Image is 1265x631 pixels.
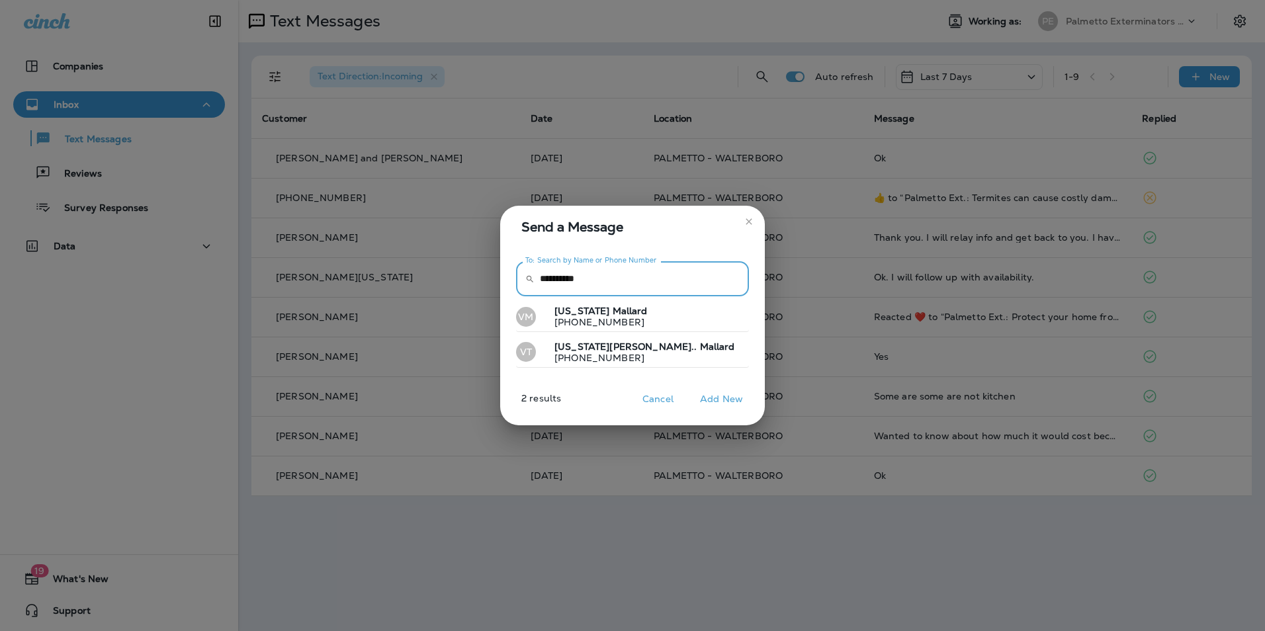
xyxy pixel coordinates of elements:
div: VM [516,307,536,327]
p: [PHONE_NUMBER] [544,317,648,327]
button: Add New [693,389,750,409]
button: close [738,211,760,232]
p: [PHONE_NUMBER] [544,353,735,363]
span: [US_STATE][PERSON_NAME].. [554,341,697,353]
label: To: Search by Name or Phone Number [525,255,657,265]
span: Send a Message [521,216,749,237]
span: Mallard [700,341,735,353]
button: Cancel [633,389,683,409]
button: VM[US_STATE] Mallard[PHONE_NUMBER] [516,302,749,332]
span: Mallard [613,305,648,317]
div: VT [516,342,536,362]
span: [US_STATE] [554,305,609,317]
p: 2 results [495,393,561,414]
button: VT[US_STATE][PERSON_NAME].. Mallard[PHONE_NUMBER] [516,337,749,368]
